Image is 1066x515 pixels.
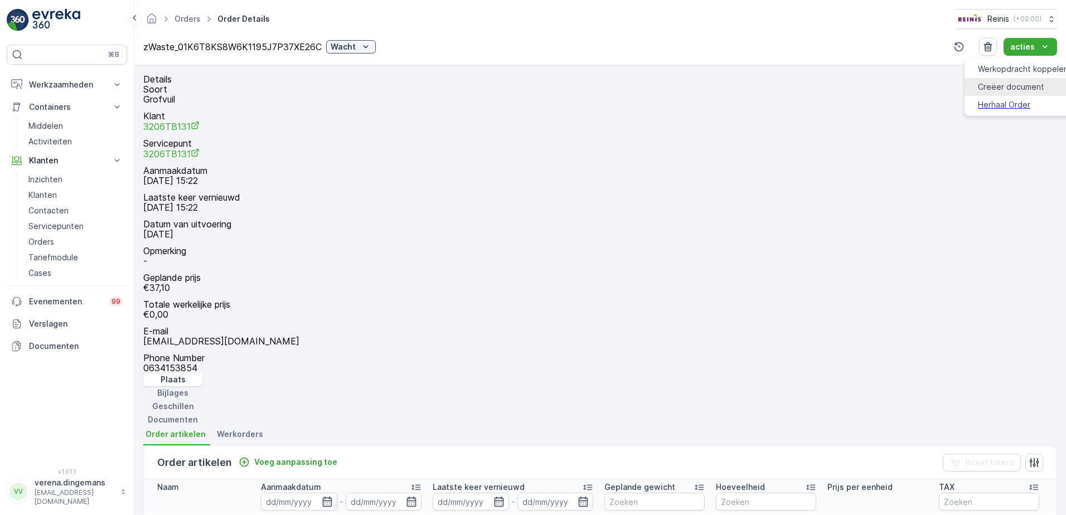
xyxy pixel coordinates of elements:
p: Bijlages [157,387,188,399]
p: Containers [29,101,105,113]
p: Klant [143,111,1057,121]
p: Klanten [29,155,105,166]
p: Servicepunt [143,138,1057,148]
p: Aanmaakdatum [143,166,1057,176]
p: ( +02:00 ) [1014,14,1041,23]
p: [EMAIL_ADDRESS][DOMAIN_NAME] [35,488,115,506]
p: Laatste keer vernieuwd [433,482,525,493]
input: dd/mm/yyyy [346,493,422,511]
p: Werkzaamheden [29,79,105,90]
p: Naam [157,482,179,493]
span: Order artikelen [146,429,206,440]
p: Cases [28,268,51,279]
p: Activiteiten [28,136,72,147]
p: [EMAIL_ADDRESS][DOMAIN_NAME] [143,336,1057,346]
p: Geplande prijs [143,273,201,283]
p: Datum van uitvoering [143,219,1057,229]
p: ⌘B [108,50,119,59]
p: Opmerking [143,246,1057,256]
button: Werkzaamheden [7,74,127,96]
span: €37,10 [143,282,170,293]
p: Aanmaakdatum [261,482,321,493]
span: Creëer document [978,81,1044,93]
span: Order Details [215,13,272,25]
p: Verslagen [29,318,123,329]
input: Zoeken [939,493,1039,511]
p: Evenementen [29,296,103,307]
p: Servicepunten [28,221,84,232]
span: €0,00 [143,309,168,320]
a: 3206TB131 [143,121,200,132]
a: Verslagen [7,313,127,335]
a: Klanten [24,187,127,203]
a: Middelen [24,118,127,134]
img: Reinis-Logo-Vrijstaand_Tekengebied-1-copy2_aBO4n7j.png [957,13,983,25]
p: Reinis [987,13,1009,25]
p: [DATE] 15:22 [143,202,1057,212]
a: Herhaal Order [978,99,1030,110]
a: 3206TB131 [143,148,200,159]
a: Orders [175,14,201,23]
a: Inzichten [24,172,127,187]
a: Startpagina [146,17,158,26]
button: acties [1004,38,1057,56]
p: Prijs per eenheid [827,482,893,493]
input: dd/mm/yyyy [261,493,337,511]
p: Inzichten [28,174,62,185]
a: Cases [24,265,127,281]
a: Activiteiten [24,134,127,149]
button: Klanten [7,149,127,172]
button: Reinis(+02:00) [957,9,1057,29]
span: v 1.51.1 [7,468,127,475]
div: VV [9,483,27,501]
p: Orders [28,236,54,247]
input: dd/mm/yyyy [433,493,509,511]
p: [DATE] 15:22 [143,176,1057,186]
p: Geschillen [152,401,194,412]
p: Soort [143,84,1057,94]
img: logo [7,9,29,31]
p: Grofvuil [143,94,1057,104]
button: Wacht [326,40,376,54]
p: Wacht [331,41,356,52]
button: Reset filters [943,454,1021,472]
p: Totale werkelijke prijs [143,299,230,309]
p: Plaats [161,374,186,385]
p: - [143,256,1057,266]
button: Voeg aanpassing toe [234,455,342,469]
input: Zoeken [604,493,705,511]
p: Geplande gewicht [604,482,675,493]
a: Documenten [7,335,127,357]
button: VVverena.dingemans[EMAIL_ADDRESS][DOMAIN_NAME] [7,477,127,506]
p: Reset filters [965,457,1014,468]
a: Tariefmodule [24,250,127,265]
a: Orders [24,234,127,250]
a: Servicepunten [24,218,127,234]
p: Details [143,74,172,84]
p: Middelen [28,120,63,132]
p: - [511,495,515,508]
button: Containers [7,96,127,118]
input: Zoeken [716,493,816,511]
p: Klanten [28,190,57,201]
p: Documenten [148,414,198,425]
img: logo_light-DOdMpM7g.png [32,9,80,31]
p: [DATE] [143,229,1057,239]
span: Werkorders [217,429,263,440]
p: E-mail [143,326,1057,336]
p: Tariefmodule [28,252,78,263]
p: 0634153854 [143,363,1057,373]
p: Documenten [29,341,123,352]
p: Laatste keer vernieuwd [143,192,1057,202]
p: zWaste_01K6T8KS8W6K1195J7P37XE26C [143,42,322,52]
p: verena.dingemans [35,477,115,488]
a: Contacten [24,203,127,218]
p: Phone Number [143,353,1057,363]
a: Evenementen99 [7,290,127,313]
p: - [340,495,343,508]
p: Contacten [28,205,69,216]
p: 99 [112,297,120,306]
